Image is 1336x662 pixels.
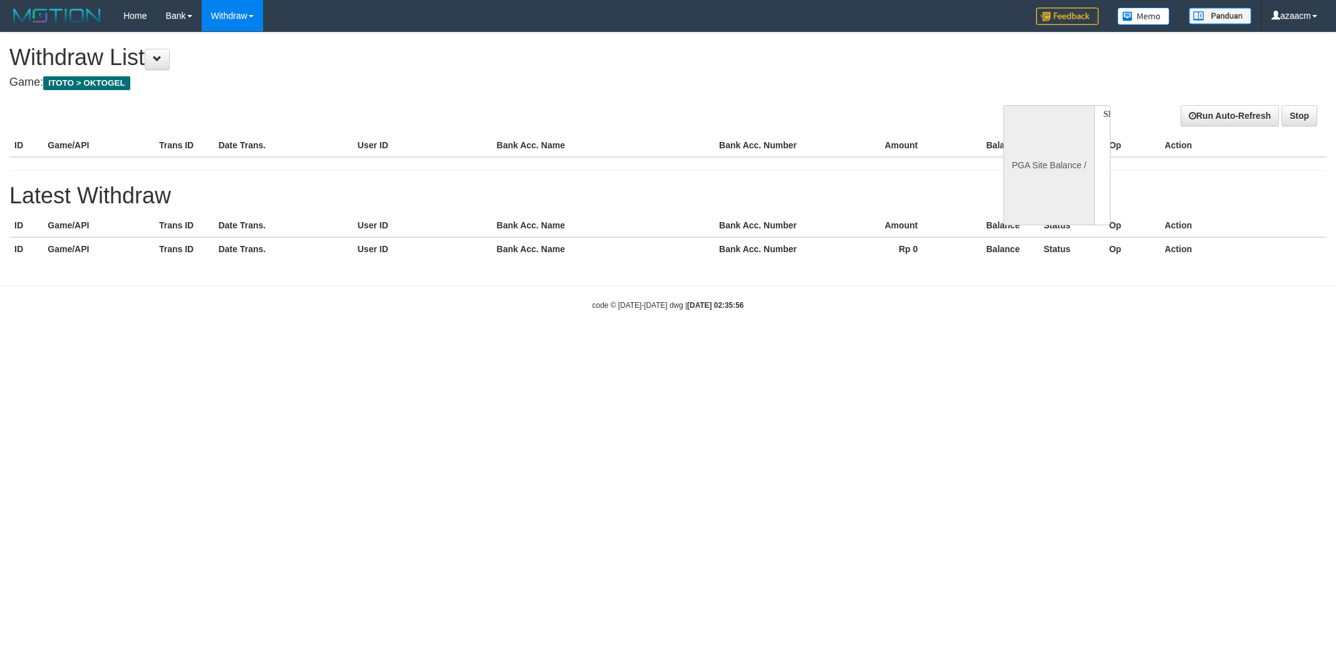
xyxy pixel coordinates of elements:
[826,237,937,260] th: Rp 0
[492,134,714,157] th: Bank Acc. Name
[1038,214,1104,237] th: Status
[593,301,744,310] small: code © [DATE]-[DATE] dwg |
[1282,105,1317,126] a: Stop
[714,237,826,260] th: Bank Acc. Number
[154,214,214,237] th: Trans ID
[9,183,1327,208] h1: Latest Withdraw
[9,214,43,237] th: ID
[1181,105,1279,126] a: Run Auto-Refresh
[43,76,130,90] span: ITOTO > OKTOGEL
[1104,237,1160,260] th: Op
[714,134,826,157] th: Bank Acc. Number
[1159,214,1327,237] th: Action
[936,214,1038,237] th: Balance
[154,134,214,157] th: Trans ID
[826,134,937,157] th: Amount
[43,214,154,237] th: Game/API
[1038,237,1104,260] th: Status
[1003,105,1094,225] div: PGA Site Balance /
[936,237,1038,260] th: Balance
[1159,134,1327,157] th: Action
[154,237,214,260] th: Trans ID
[9,134,43,157] th: ID
[214,214,353,237] th: Date Trans.
[353,237,492,260] th: User ID
[214,237,353,260] th: Date Trans.
[826,214,937,237] th: Amount
[1104,134,1160,157] th: Op
[9,6,105,25] img: MOTION_logo.png
[353,134,492,157] th: User ID
[492,237,714,260] th: Bank Acc. Name
[214,134,353,157] th: Date Trans.
[936,134,1038,157] th: Balance
[1117,8,1170,25] img: Button%20Memo.svg
[492,214,714,237] th: Bank Acc. Name
[43,237,154,260] th: Game/API
[9,45,878,70] h1: Withdraw List
[1159,237,1327,260] th: Action
[1036,8,1099,25] img: Feedback.jpg
[1189,8,1251,24] img: panduan.png
[43,134,154,157] th: Game/API
[9,237,43,260] th: ID
[687,301,743,310] strong: [DATE] 02:35:56
[9,76,878,89] h4: Game:
[353,214,492,237] th: User ID
[1104,214,1160,237] th: Op
[714,214,826,237] th: Bank Acc. Number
